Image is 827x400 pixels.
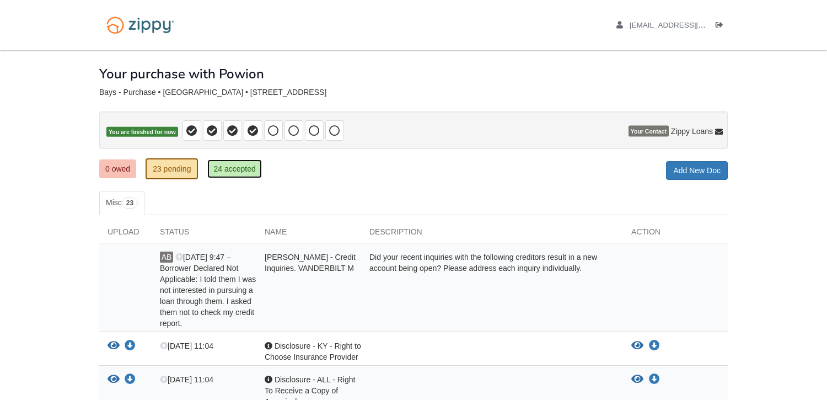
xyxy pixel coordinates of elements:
[265,253,356,273] span: [PERSON_NAME] - Credit Inquiries. VANDERBILT M
[649,375,660,384] a: Download Disclosure - ALL - Right To Receive a Copy of Appraisals
[125,376,136,385] a: Download Disclosure - ALL - Right To Receive a Copy of Appraisals
[99,191,144,215] a: Misc
[160,253,256,328] span: [DATE] 9:47 – Borrower Declared Not Applicable: I told them I was not interested in pursuing a lo...
[108,374,120,386] button: View Disclosure - ALL - Right To Receive a Copy of Appraisals
[160,375,213,384] span: [DATE] 11:04
[616,21,756,32] a: edit profile
[256,226,361,243] div: Name
[716,21,728,32] a: Log out
[630,21,756,29] span: mbays19@gmail.com
[152,226,256,243] div: Status
[207,159,261,178] a: 24 accepted
[265,342,361,361] span: Disclosure - KY - Right to Choose Insurance Provider
[671,126,713,137] span: Zippy Loans
[125,342,136,351] a: Download Disclosure - KY - Right to Choose Insurance Provider
[160,252,173,263] span: AB
[649,342,660,350] a: Download Disclosure - KY - Right to Choose Insurance Provider
[629,126,669,137] span: Your Contact
[99,67,264,81] h1: Your purchase with Powion
[99,11,181,39] img: Logo
[99,88,728,97] div: Bays - Purchase • [GEOGRAPHIC_DATA] • [STREET_ADDRESS]
[666,161,728,180] a: Add New Doc
[122,198,138,209] span: 23
[99,226,152,243] div: Upload
[160,342,213,350] span: [DATE] 11:04
[631,374,643,385] button: View Disclosure - ALL - Right To Receive a Copy of Appraisals
[146,158,198,179] a: 23 pending
[108,340,120,352] button: View Disclosure - KY - Right to Choose Insurance Provider
[99,159,136,178] a: 0 owed
[361,252,623,329] div: Did your recent inquiries with the following creditors result in a new account being open? Please...
[106,127,178,137] span: You are finished for now
[361,226,623,243] div: Description
[623,226,728,243] div: Action
[631,340,643,351] button: View Disclosure - KY - Right to Choose Insurance Provider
